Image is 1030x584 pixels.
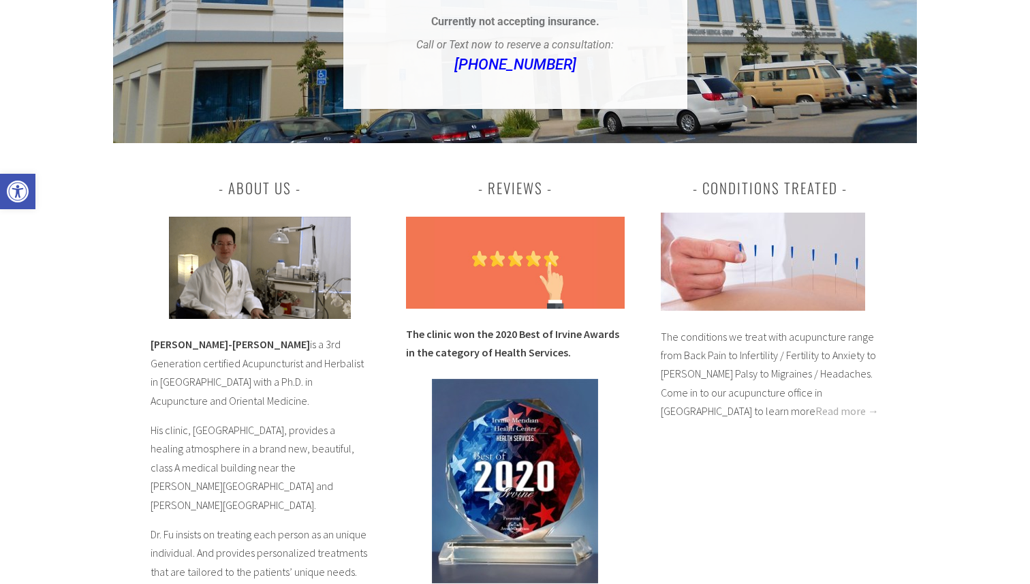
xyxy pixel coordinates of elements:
[454,56,576,73] a: [PHONE_NUMBER]
[661,176,879,200] h3: Conditions Treated
[661,213,865,311] img: Irvine-Acupuncture-Conditions-Treated
[151,421,369,514] p: His clinic, [GEOGRAPHIC_DATA], provides a healing atmosphere in a brand new, beautiful, class A m...
[406,327,619,359] strong: The clinic won the 2020 Best of Irvine Awards in the category of Health Services.
[406,176,625,200] h3: Reviews
[661,328,879,421] p: The conditions we treat with acupuncture range from Back Pain to Infertility / Fertility to Anxie...
[151,335,369,410] p: is a 3rd Generation certified Acupuncturist and Herbalist in [GEOGRAPHIC_DATA] with a Ph.D. in Ac...
[815,404,879,418] a: Read more →
[431,15,599,28] strong: Currently not accepting insurance.
[151,337,310,351] b: [PERSON_NAME]-[PERSON_NAME]
[432,379,598,583] img: Best of Acupuncturist Health Services in Irvine 2020
[169,217,351,319] img: best acupuncturist irvine
[416,38,614,51] em: Call or Text now to reserve a consultation:
[151,176,369,200] h3: About Us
